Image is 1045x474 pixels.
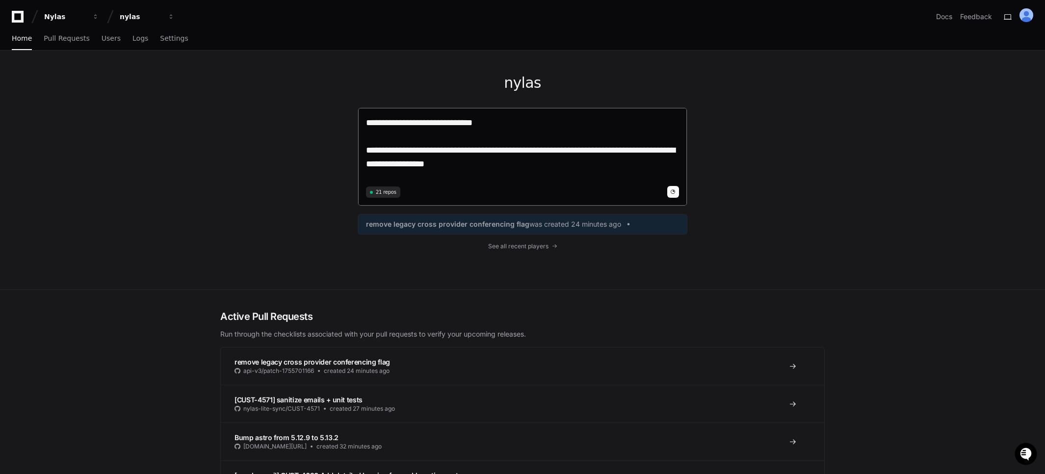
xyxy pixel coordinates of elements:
[116,8,179,26] button: nylas
[98,103,119,110] span: Pylon
[243,443,307,450] span: [DOMAIN_NAME][URL]
[12,35,32,41] span: Home
[235,395,363,404] span: [CUST-4571] sanitize emails + unit tests
[220,329,825,339] p: Run through the checklists associated with your pull requests to verify your upcoming releases.
[330,405,395,413] span: created 27 minutes ago
[44,12,86,22] div: Nylas
[324,367,390,375] span: created 24 minutes ago
[33,73,161,83] div: Start new chat
[358,74,687,92] h1: nylas
[1019,8,1033,22] img: ALV-UjUTLTKDo2-V5vjG4wR1buipwogKm1wWuvNrTAMaancOL2w8d8XiYMyzUPCyapUwVg1DhQ_h_MBM3ufQigANgFbfgRVfo...
[488,242,549,250] span: See all recent players
[44,27,89,50] a: Pull Requests
[243,367,314,375] span: api-v3/patch-1755701166
[167,76,179,88] button: Start new chat
[120,12,162,22] div: nylas
[132,27,148,50] a: Logs
[10,73,27,91] img: 1736555170064-99ba0984-63c1-480f-8ee9-699278ef63ed
[102,27,121,50] a: Users
[366,219,679,229] a: remove legacy cross provider conferencing flagwas created 24 minutes ago
[69,103,119,110] a: Powered byPylon
[10,39,179,55] div: Welcome
[10,10,29,29] img: PlayerZero
[529,219,621,229] span: was created 24 minutes ago
[316,443,382,450] span: created 32 minutes ago
[44,35,89,41] span: Pull Requests
[220,310,825,323] h2: Active Pull Requests
[160,35,188,41] span: Settings
[936,12,952,22] a: Docs
[366,219,529,229] span: remove legacy cross provider conferencing flag
[221,385,824,422] a: [CUST-4571] sanitize emails + unit testsnylas-lite-sync/CUST-4571created 27 minutes ago
[102,35,121,41] span: Users
[12,27,32,50] a: Home
[33,83,124,91] div: We're available if you need us!
[1014,442,1040,468] iframe: Open customer support
[160,27,188,50] a: Settings
[376,188,396,196] span: 21 repos
[960,12,992,22] button: Feedback
[221,422,824,460] a: Bump astro from 5.12.9 to 5.13.2[DOMAIN_NAME][URL]created 32 minutes ago
[235,358,390,366] span: remove legacy cross provider conferencing flag
[40,8,103,26] button: Nylas
[235,433,339,442] span: Bump astro from 5.12.9 to 5.13.2
[221,347,824,385] a: remove legacy cross provider conferencing flagapi-v3/patch-1755701166created 24 minutes ago
[243,405,320,413] span: nylas-lite-sync/CUST-4571
[358,242,687,250] a: See all recent players
[132,35,148,41] span: Logs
